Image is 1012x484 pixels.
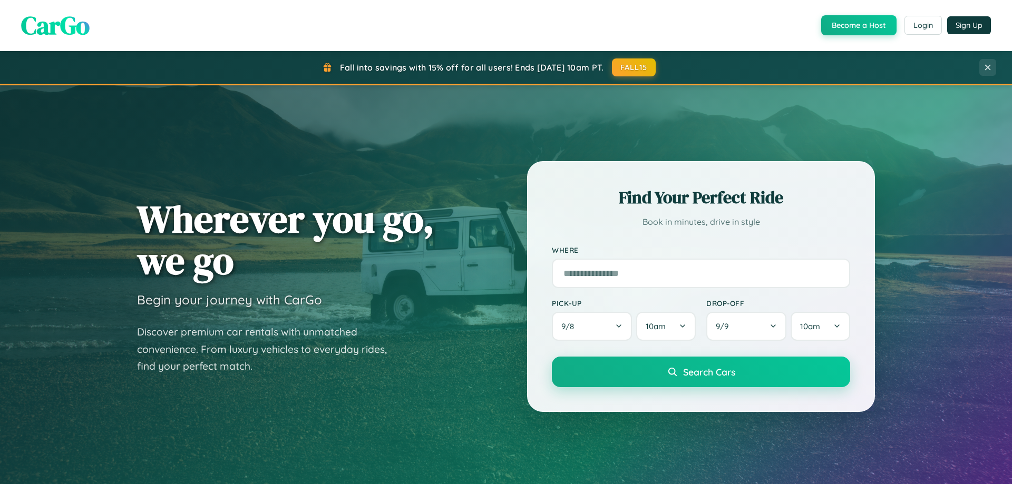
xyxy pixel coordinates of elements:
[800,321,820,331] span: 10am
[137,198,434,281] h1: Wherever you go, we go
[716,321,734,331] span: 9 / 9
[706,299,850,308] label: Drop-off
[552,214,850,230] p: Book in minutes, drive in style
[646,321,666,331] span: 10am
[821,15,897,35] button: Become a Host
[612,58,656,76] button: FALL15
[552,299,696,308] label: Pick-up
[947,16,991,34] button: Sign Up
[137,323,401,375] p: Discover premium car rentals with unmatched convenience. From luxury vehicles to everyday rides, ...
[683,366,735,378] span: Search Cars
[137,292,322,308] h3: Begin your journey with CarGo
[706,312,786,341] button: 9/9
[552,245,850,254] label: Where
[561,321,579,331] span: 9 / 8
[791,312,850,341] button: 10am
[552,186,850,209] h2: Find Your Perfect Ride
[21,8,90,43] span: CarGo
[340,62,604,73] span: Fall into savings with 15% off for all users! Ends [DATE] 10am PT.
[904,16,942,35] button: Login
[552,312,632,341] button: 9/8
[552,357,850,387] button: Search Cars
[636,312,696,341] button: 10am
